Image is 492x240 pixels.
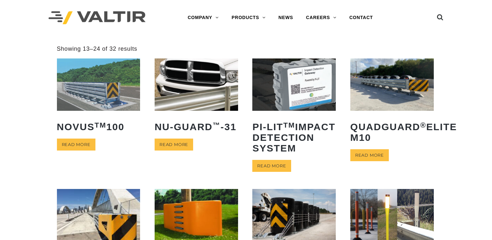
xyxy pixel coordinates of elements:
a: Read more about “NU-GUARD™-31” [155,139,193,151]
a: COMPANY [181,11,225,24]
a: CONTACT [343,11,379,24]
h2: NOVUS 100 [57,117,140,137]
a: CAREERS [300,11,343,24]
sup: ™ [213,121,221,129]
a: NU-GUARD™-31 [155,58,238,137]
a: NOVUSTM100 [57,58,140,137]
a: NEWS [272,11,300,24]
h2: NU-GUARD -31 [155,117,238,137]
a: Read more about “NOVUSTM 100” [57,139,95,151]
a: PRODUCTS [225,11,272,24]
h2: PI-LIT Impact Detection System [252,117,336,158]
a: QuadGuard®Elite M10 [350,58,434,147]
p: Showing 13–24 of 32 results [57,45,137,53]
h2: QuadGuard Elite M10 [350,117,434,148]
sup: ® [420,121,426,129]
a: Read more about “PI-LITTM Impact Detection System” [252,160,291,172]
a: PI-LITTMImpact Detection System [252,58,336,158]
img: Valtir [49,11,146,25]
a: Read more about “QuadGuard® Elite M10” [350,149,389,161]
sup: TM [283,121,295,129]
sup: TM [94,121,106,129]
